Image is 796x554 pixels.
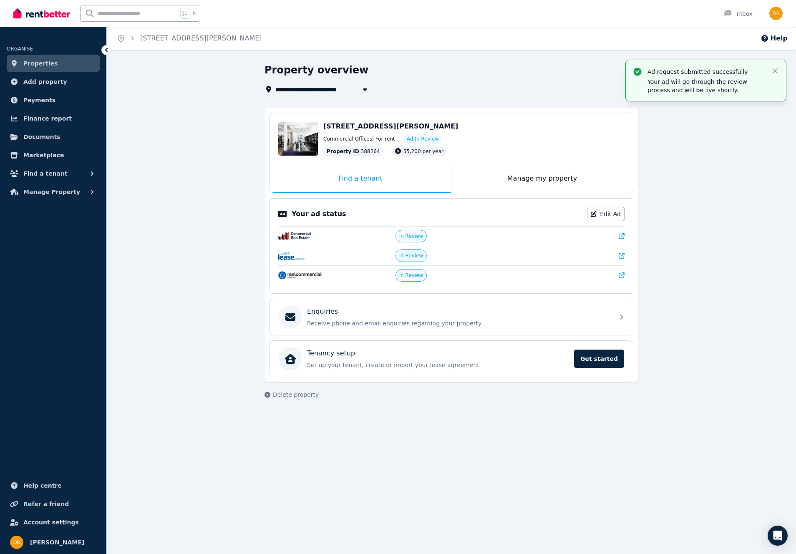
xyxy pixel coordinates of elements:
div: : 388264 [323,146,383,156]
span: Finance report [23,113,72,123]
span: Delete property [273,390,319,399]
p: Ad request submitted successfully [647,68,764,76]
a: Refer a friend [7,496,100,512]
span: Add property [23,77,67,87]
p: Enquiries [307,307,338,317]
a: Finance report [7,110,100,127]
a: Tenancy setupSet up your tenant, create or import your lease agreementGet started [270,341,633,377]
span: ORGANISE [7,46,33,52]
span: Documents [23,132,60,142]
span: [PERSON_NAME] [30,537,84,547]
span: Help centre [23,481,62,491]
p: Receive phone and email enquiries regarding your property [307,319,609,327]
div: Open Intercom Messenger [768,526,788,546]
p: Your ad status [292,209,346,219]
span: In Review [399,252,423,259]
button: Manage Property [7,184,100,200]
img: RentBetter [13,7,70,20]
div: Find a tenant [270,165,451,193]
span: Commercial Offices | For rent [323,136,395,142]
img: David Roennfeldt [10,536,23,549]
div: Inbox [723,10,753,18]
span: Ad: In Review [407,136,439,142]
p: Set up your tenant, create or import your lease agreement [307,361,569,369]
span: k [193,10,196,17]
h1: Property overview [264,63,368,77]
span: Refer a friend [23,499,69,509]
nav: Breadcrumb [107,27,272,50]
img: Lease.com.au [278,252,305,260]
a: Account settings [7,514,100,531]
span: Properties [23,58,58,68]
img: CommercialRealEstate.com.au [278,232,311,240]
a: Edit Ad [587,207,625,221]
a: Help centre [7,477,100,494]
a: Payments [7,92,100,108]
span: Account settings [23,517,79,527]
img: RealCommercial.com.au [278,271,322,280]
a: Marketplace [7,147,100,164]
span: Find a tenant [23,169,68,179]
button: Delete property [264,390,319,399]
span: In Review [399,272,423,279]
p: Your ad will go through the review process and will be live shortly. [647,78,764,94]
span: Marketplace [23,150,64,160]
span: Get started [574,350,624,368]
a: Add property [7,73,100,90]
a: [STREET_ADDRESS][PERSON_NAME] [140,34,262,42]
span: In Review [399,233,423,239]
a: EnquiriesReceive phone and email enquiries regarding your property [270,299,633,335]
a: Documents [7,128,100,145]
img: David Roennfeldt [769,7,783,20]
span: [STREET_ADDRESS][PERSON_NAME] [323,122,458,130]
button: Find a tenant [7,165,100,182]
a: Properties [7,55,100,72]
span: Property ID [327,148,359,155]
span: Payments [23,95,55,105]
button: Help [761,33,788,43]
p: Tenancy setup [307,348,355,358]
span: Manage Property [23,187,80,197]
span: 55,200 per year [403,149,443,154]
div: Manage my property [451,165,633,193]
